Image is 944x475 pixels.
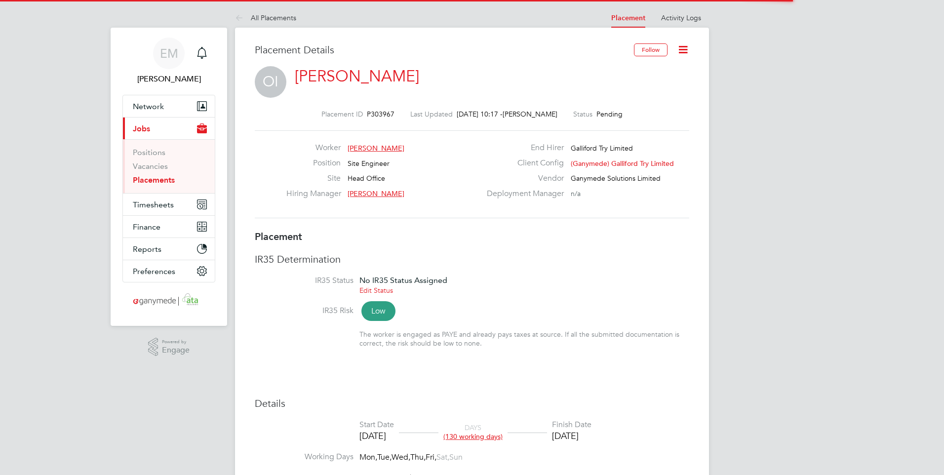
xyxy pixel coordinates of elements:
div: Start Date [359,420,394,430]
button: Preferences [123,260,215,282]
span: [PERSON_NAME] [503,110,557,119]
a: Go to home page [122,292,215,308]
button: Jobs [123,118,215,139]
span: Wed, [392,452,410,462]
a: Powered byEngage [148,338,190,356]
button: Follow [634,43,668,56]
span: Jobs [133,124,150,133]
label: Vendor [481,173,564,184]
a: [PERSON_NAME] [295,67,419,86]
label: Site [286,173,341,184]
span: Reports [133,244,161,254]
span: Finance [133,222,160,232]
div: The worker is engaged as PAYE and already pays taxes at source. If all the submitted documentatio... [359,330,689,348]
span: Sun [449,452,463,462]
span: Head Office [348,174,385,183]
span: Ganymede Solutions Limited [571,174,661,183]
h3: Details [255,397,689,410]
div: Jobs [123,139,215,193]
span: Thu, [410,452,426,462]
a: Activity Logs [661,13,701,22]
span: Sat, [436,452,449,462]
a: All Placements [235,13,296,22]
b: Placement [255,231,302,242]
a: Positions [133,148,165,157]
div: DAYS [438,423,508,441]
label: End Hirer [481,143,564,153]
a: Edit Status [359,286,393,295]
a: Placement [611,14,645,22]
img: ganymedesolutions-logo-retina.png [130,292,208,308]
label: Worker [286,143,341,153]
div: Finish Date [552,420,591,430]
span: [PERSON_NAME] [348,189,404,198]
label: Status [573,110,592,119]
label: Client Config [481,158,564,168]
span: n/a [571,189,581,198]
label: Deployment Manager [481,189,564,199]
button: Finance [123,216,215,237]
span: Mon, [359,452,377,462]
label: Last Updated [410,110,453,119]
span: Tue, [377,452,392,462]
button: Reports [123,238,215,260]
nav: Main navigation [111,28,227,326]
h3: Placement Details [255,43,627,56]
span: Site Engineer [348,159,390,168]
span: P303967 [367,110,394,119]
a: EM[PERSON_NAME] [122,38,215,85]
span: Powered by [162,338,190,346]
label: Hiring Manager [286,189,341,199]
span: Network [133,102,164,111]
span: Galliford Try Limited [571,144,633,153]
label: Working Days [255,452,354,462]
div: [DATE] [552,430,591,441]
span: OI [255,66,286,98]
button: Network [123,95,215,117]
button: Timesheets [123,194,215,215]
span: Fri, [426,452,436,462]
a: Vacancies [133,161,168,171]
a: Placements [133,175,175,185]
h3: IR35 Determination [255,253,689,266]
label: Position [286,158,341,168]
span: EM [160,47,178,60]
span: Preferences [133,267,175,276]
span: (130 working days) [443,432,503,441]
span: Pending [596,110,623,119]
span: [DATE] 10:17 - [457,110,503,119]
span: [PERSON_NAME] [348,144,404,153]
span: Timesheets [133,200,174,209]
label: Placement ID [321,110,363,119]
div: [DATE] [359,430,394,441]
label: IR35 Status [255,276,354,286]
span: Engage [162,346,190,355]
span: (Ganymede) Galliford Try Limited [571,159,674,168]
span: Emma Malvenan [122,73,215,85]
label: IR35 Risk [255,306,354,316]
span: Low [361,301,395,321]
span: No IR35 Status Assigned [359,276,447,285]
